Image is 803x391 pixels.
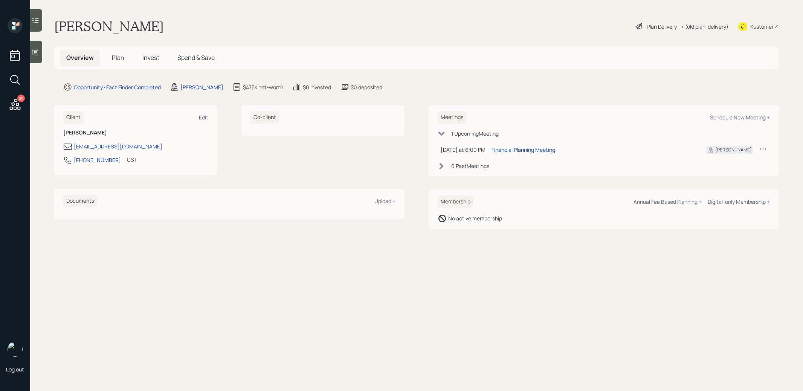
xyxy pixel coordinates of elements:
div: Kustomer [750,23,774,31]
div: Opportunity · Fact Finder Completed [74,83,161,91]
div: No active membership [448,214,502,222]
h6: Documents [63,195,97,207]
h6: [PERSON_NAME] [63,130,208,136]
div: Upload + [374,197,395,205]
div: Log out [6,366,24,373]
div: CST [127,156,137,163]
div: Plan Delivery [647,23,677,31]
div: $0 deposited [351,83,382,91]
img: treva-nostdahl-headshot.png [8,342,23,357]
div: Annual Fee Based Planning + [634,198,702,205]
h6: Co-client [250,111,279,124]
div: Financial Planning Meeting [492,146,555,154]
h6: Membership [438,195,473,208]
span: Overview [66,53,94,62]
div: [DATE] at 6:00 PM [441,146,485,154]
div: $475k net-worth [243,83,283,91]
div: 1 Upcoming Meeting [451,130,499,137]
div: $0 invested [303,83,331,91]
div: • (old plan-delivery) [681,23,728,31]
h6: Meetings [438,111,466,124]
div: 0 Past Meeting s [451,162,489,170]
div: Schedule New Meeting + [710,114,770,121]
div: Digital-only Membership + [708,198,770,205]
div: Edit [199,114,208,121]
div: [PHONE_NUMBER] [74,156,121,164]
span: Plan [112,53,124,62]
h6: Client [63,111,84,124]
div: [PERSON_NAME] [180,83,223,91]
div: [PERSON_NAME] [715,147,752,153]
span: Spend & Save [177,53,215,62]
span: Invest [142,53,159,62]
h1: [PERSON_NAME] [54,18,164,35]
div: [EMAIL_ADDRESS][DOMAIN_NAME] [74,142,162,150]
div: 20 [17,95,25,102]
